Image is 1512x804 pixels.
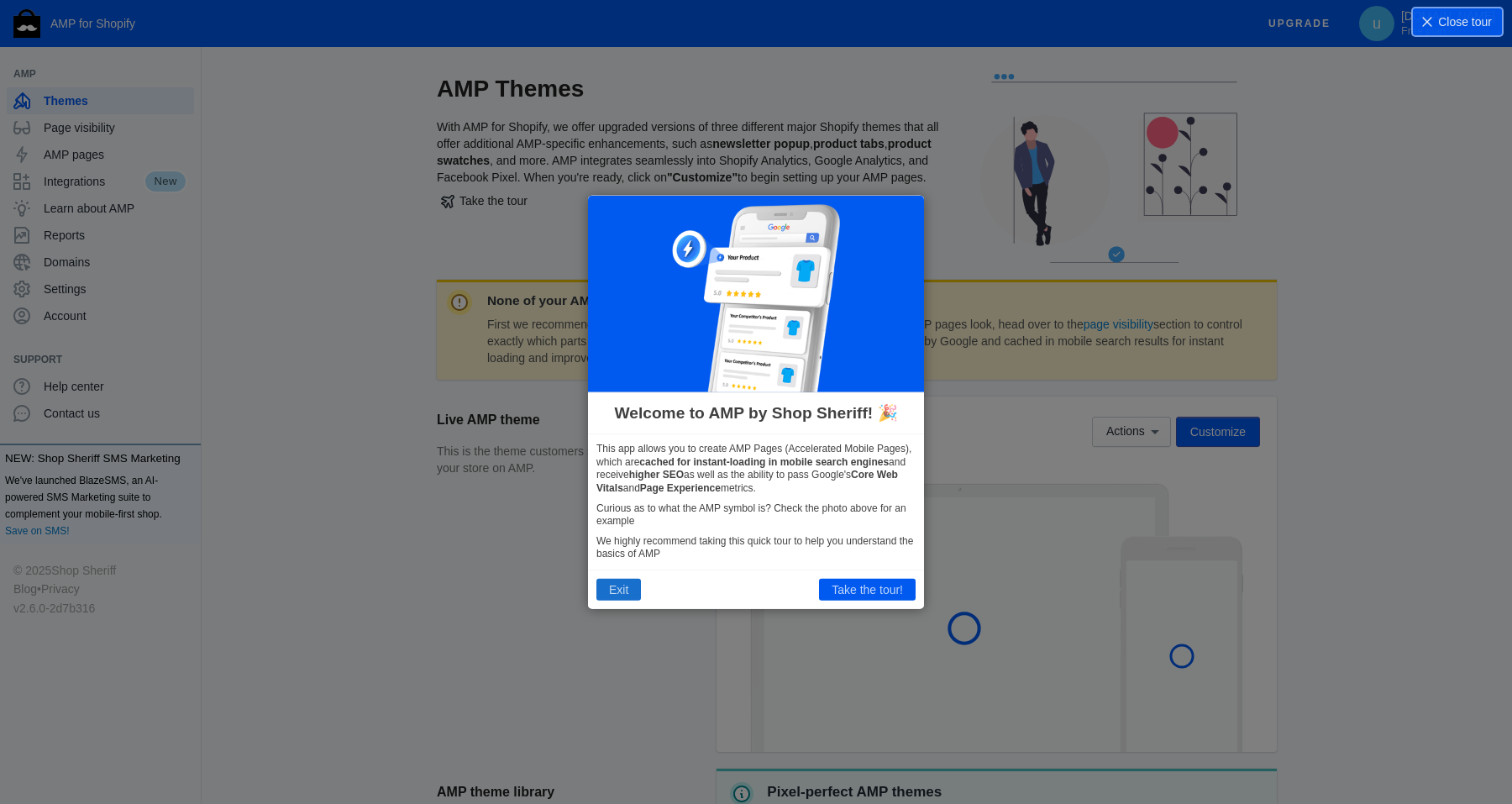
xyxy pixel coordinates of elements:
[819,579,916,601] button: Take the tour!
[672,203,840,392] img: phone-google_300x337.png
[596,534,916,560] p: We highly recommend taking this quick tour to help you understand the basics of AMP
[629,469,684,481] b: higher SEO
[596,579,641,601] button: Exit
[1438,13,1492,30] span: Close tour
[614,402,897,425] span: Welcome to AMP by Shop Sheriff! 🎉
[639,456,889,468] b: cached for instant-loading in mobile search engines
[1428,720,1492,784] iframe: Drift Widget Chat Controller
[596,502,916,528] p: Curious as to what the AMP symbol is? Check the photo above for an example
[596,469,898,494] b: Core Web Vitals
[596,443,916,495] p: This app allows you to create AMP Pages (Accelerated Mobile Pages), which are and receive as well...
[640,482,721,494] b: Page Experience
